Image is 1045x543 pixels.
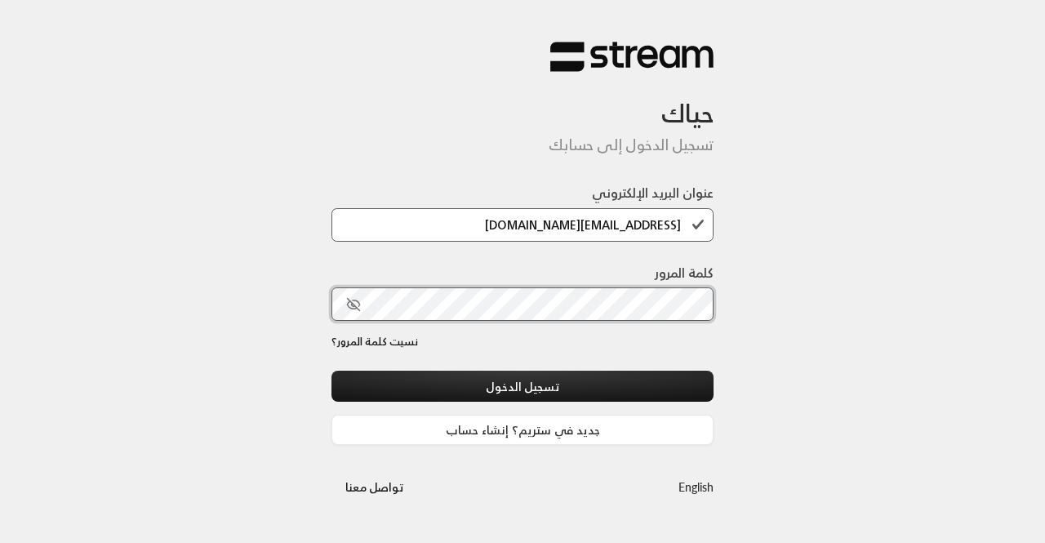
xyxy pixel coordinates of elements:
a: تواصل معنا [331,477,417,497]
input: اكتب بريدك الإلكتروني هنا [331,208,714,242]
button: تسجيل الدخول [331,371,714,401]
a: نسيت كلمة المرور؟ [331,334,418,350]
a: English [678,472,714,502]
h5: تسجيل الدخول إلى حسابك [331,136,714,154]
a: جديد في ستريم؟ إنشاء حساب [331,415,714,445]
button: تواصل معنا [331,472,417,502]
img: Stream Logo [550,41,714,73]
label: كلمة المرور [655,263,714,283]
label: عنوان البريد الإلكتروني [592,183,714,203]
button: toggle password visibility [340,291,367,318]
h3: حياك [331,73,714,129]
